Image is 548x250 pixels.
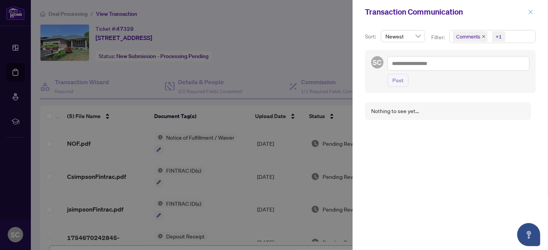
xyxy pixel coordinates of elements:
[453,31,487,42] span: Comments
[528,9,533,15] span: close
[387,74,408,87] button: Post
[482,35,486,38] span: close
[496,33,502,40] div: +1
[371,107,419,115] div: Nothing to see yet...
[431,33,446,42] p: Filter:
[365,32,378,41] p: Sort:
[456,33,480,40] span: Comments
[385,30,420,42] span: Newest
[517,223,540,246] button: Open asap
[365,6,526,18] div: Transaction Communication
[373,57,382,68] span: SC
